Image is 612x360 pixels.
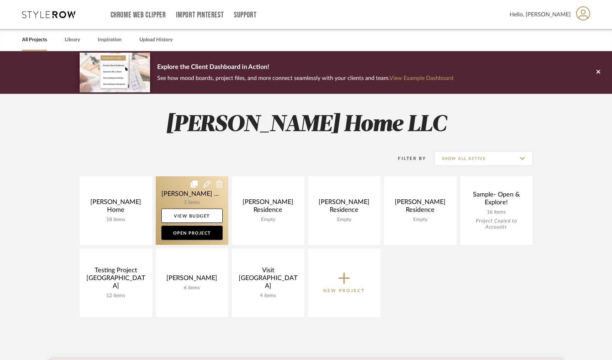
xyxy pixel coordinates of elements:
[161,285,223,291] div: 6 items
[161,274,223,285] div: [PERSON_NAME]
[22,35,47,45] a: All Projects
[389,155,426,162] div: Filter By
[323,287,365,294] p: New Project
[157,62,453,73] p: Explore the Client Dashboard in Action!
[314,217,375,223] div: Empty
[80,53,150,92] img: d5d033c5-7b12-40c2-a960-1ecee1989c38.png
[85,267,147,293] div: Testing Project [GEOGRAPHIC_DATA]
[176,12,224,18] a: Import Pinterest
[50,112,562,138] h2: [PERSON_NAME] Home LLC
[510,10,571,19] span: Hello, [PERSON_NAME]
[65,35,80,45] a: Library
[389,75,453,81] a: View Example Dashboard
[466,209,527,215] div: 16 items
[161,209,223,223] a: View Budget
[466,191,527,209] div: Sample- Open & Explore!
[466,218,527,230] div: Project Copied to Accounts
[234,12,256,18] a: Support
[314,198,375,217] div: [PERSON_NAME] Residence
[390,217,451,223] div: Empty
[111,12,166,18] a: Chrome Web Clipper
[139,35,172,45] a: Upload History
[390,198,451,217] div: [PERSON_NAME] Residence
[98,35,122,45] a: Inspiration
[238,217,299,223] div: Empty
[238,293,299,299] div: 4 items
[85,217,147,223] div: 18 items
[308,248,380,317] button: New Project
[85,198,147,217] div: [PERSON_NAME] Home
[85,293,147,299] div: 12 items
[238,198,299,217] div: [PERSON_NAME] Residence
[238,267,299,293] div: Visit [GEOGRAPHIC_DATA]
[161,226,223,240] a: Open Project
[157,73,453,83] p: See how mood boards, project files, and more connect seamlessly with your clients and team.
